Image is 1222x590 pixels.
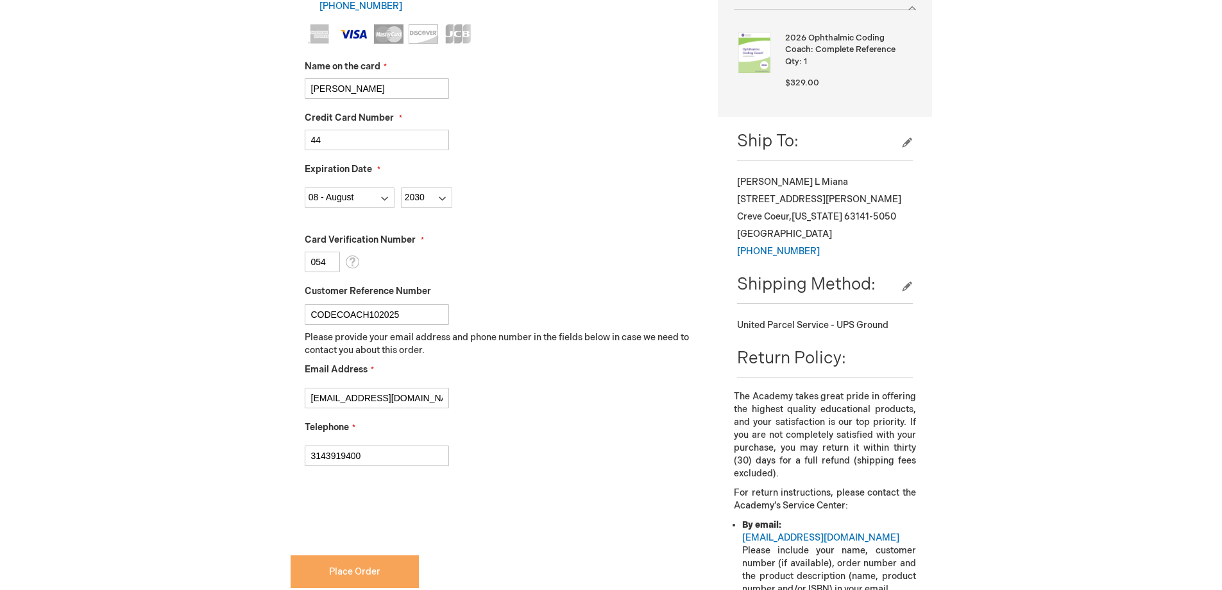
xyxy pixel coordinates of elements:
[742,532,899,543] a: [EMAIL_ADDRESS][DOMAIN_NAME]
[737,246,820,257] a: [PHONE_NUMBER]
[319,1,402,12] a: [PHONE_NUMBER]
[785,56,799,67] span: Qty
[374,24,403,44] img: MasterCard
[339,24,369,44] img: Visa
[409,24,438,44] img: Discover
[737,173,912,260] div: [PERSON_NAME] L Miana [STREET_ADDRESS][PERSON_NAME] Creve Coeur , 63141-5050 [GEOGRAPHIC_DATA]
[734,32,775,73] img: 2026 Ophthalmic Coding Coach: Complete Reference
[737,132,799,152] span: Ship To:
[305,24,334,44] img: American Express
[305,364,368,375] span: Email Address
[792,211,842,222] span: [US_STATE]
[737,349,846,369] span: Return Policy:
[443,24,473,44] img: JCB
[737,320,888,331] span: United Parcel Service - UPS Ground
[305,286,431,297] span: Customer Reference Number
[291,487,486,537] iframe: reCAPTCHA
[291,555,419,588] button: Place Order
[742,519,781,530] strong: By email:
[734,487,915,512] p: For return instructions, please contact the Academy’s Service Center:
[305,61,380,72] span: Name on the card
[305,130,449,150] input: Credit Card Number
[785,78,819,88] span: $329.00
[305,234,416,245] span: Card Verification Number
[329,566,380,577] span: Place Order
[734,390,915,480] p: The Academy takes great pride in offering the highest quality educational products, and your sati...
[737,275,876,295] span: Shipping Method:
[305,164,372,175] span: Expiration Date
[305,422,349,433] span: Telephone
[305,112,394,123] span: Credit Card Number
[305,252,340,272] input: Card Verification Number
[305,331,699,357] p: Please provide your email address and phone number in the fields below in case we need to contact...
[785,32,912,56] strong: 2026 Ophthalmic Coding Coach: Complete Reference
[804,56,807,67] span: 1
